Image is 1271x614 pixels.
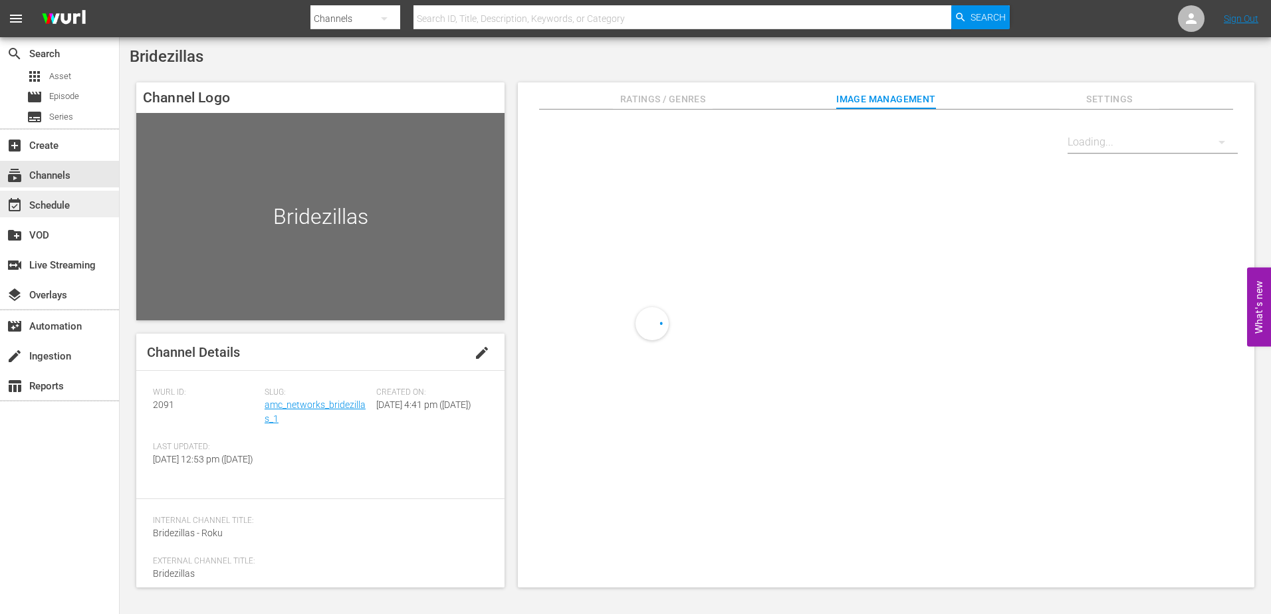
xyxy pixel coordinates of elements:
span: Episode [27,89,43,105]
span: Overlays [7,287,23,303]
span: Series [27,109,43,125]
span: Automation [7,318,23,334]
span: 2091 [153,399,174,410]
span: Ingestion [7,348,23,364]
span: Asset [49,70,71,83]
span: [DATE] 12:53 pm ([DATE]) [153,454,253,464]
a: Sign Out [1224,13,1258,24]
span: Slug: [265,387,370,398]
button: Search [951,5,1010,29]
span: Bridezillas [153,568,195,579]
span: Image Management [836,91,936,108]
span: Search [971,5,1006,29]
span: Bridezillas - Roku [153,528,223,538]
span: Bridezillas [130,47,203,66]
a: amc_networks_bridezillas_1 [265,399,366,424]
span: Channel Details [147,344,240,360]
span: Series [49,110,73,124]
img: ans4CAIJ8jUAAAAAAAAAAAAAAAAAAAAAAAAgQb4GAAAAAAAAAAAAAAAAAAAAAAAAJMjXAAAAAAAAAAAAAAAAAAAAAAAAgAT5G... [32,3,96,35]
h4: Channel Logo [136,82,505,113]
button: Open Feedback Widget [1247,268,1271,347]
span: Settings [1060,91,1159,108]
span: Channels [7,167,23,183]
span: menu [8,11,24,27]
span: Reports [7,378,23,394]
span: Internal Channel Title: [153,516,481,526]
span: External Channel Title: [153,556,481,567]
span: Ratings / Genres [613,91,713,108]
span: Schedule [7,197,23,213]
span: edit [474,345,490,361]
span: Episode [49,90,79,103]
span: Created On: [376,387,481,398]
span: Search [7,46,23,62]
div: Bridezillas [136,113,505,320]
span: Create [7,138,23,153]
button: edit [466,337,498,369]
span: Wurl ID: [153,387,258,398]
span: Last Updated: [153,442,258,453]
span: Live Streaming [7,257,23,273]
span: Asset [27,68,43,84]
span: VOD [7,227,23,243]
span: [DATE] 4:41 pm ([DATE]) [376,399,471,410]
